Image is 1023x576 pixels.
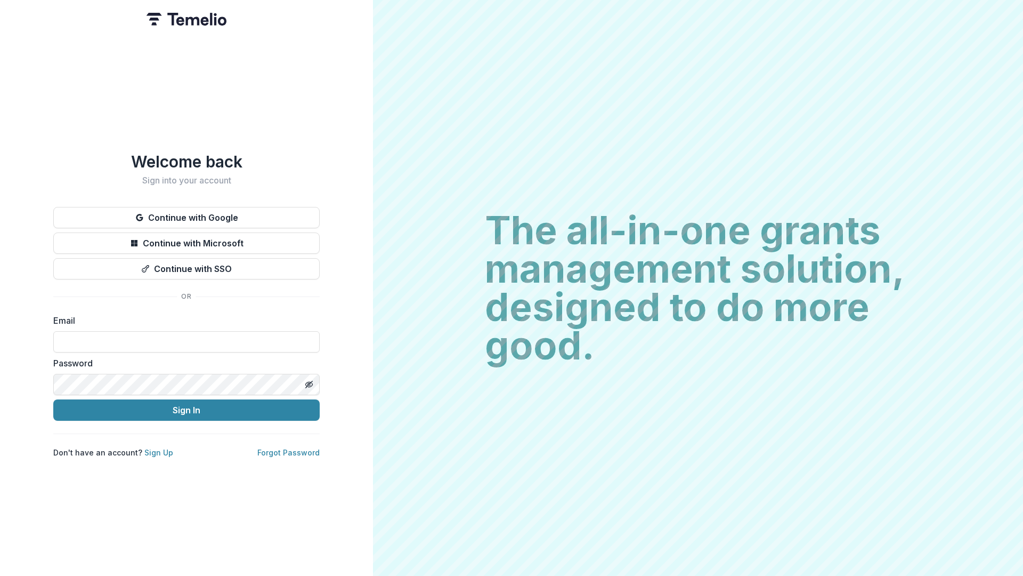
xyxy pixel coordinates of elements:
[53,207,320,228] button: Continue with Google
[53,233,320,254] button: Continue with Microsoft
[53,447,173,458] p: Don't have an account?
[53,399,320,421] button: Sign In
[257,448,320,457] a: Forgot Password
[53,152,320,171] h1: Welcome back
[147,13,226,26] img: Temelio
[53,258,320,279] button: Continue with SSO
[53,357,313,370] label: Password
[53,314,313,327] label: Email
[53,175,320,186] h2: Sign into your account
[144,448,173,457] a: Sign Up
[301,376,318,393] button: Toggle password visibility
